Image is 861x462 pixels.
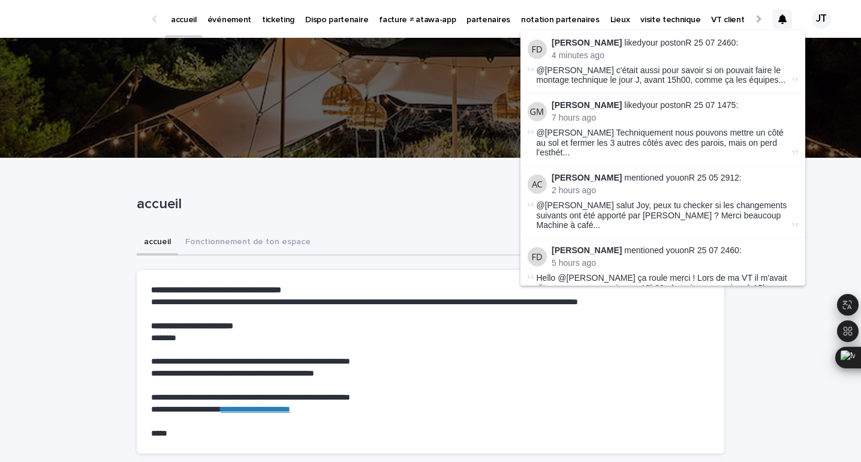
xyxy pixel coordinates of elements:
button: Fonctionnement de ton espace [178,230,318,256]
img: Gael Martin [528,102,547,121]
img: Ls34BcGeRexTGTNfXpUC [24,7,140,31]
p: mentioned you on : [552,245,798,256]
a: R 25 05 2912 [689,173,739,182]
img: Fanny Dornier [528,40,547,59]
p: 2 hours ago [552,185,798,196]
p: 4 minutes ago [552,50,798,61]
div: JT [812,10,831,29]
p: 7 hours ago [552,113,798,123]
span: @[PERSON_NAME] salut Joy, peux tu checker si les changements suivants ont été apporté par [PERSON... [537,200,790,230]
strong: [PERSON_NAME] [552,173,622,182]
strong: [PERSON_NAME] [552,38,622,47]
span: Hello @[PERSON_NAME] ça roule merci ! Lors de ma VT il m'avait dit que ça commençait vers 18h30 -... [537,273,790,303]
strong: [PERSON_NAME] [552,100,622,110]
strong: [PERSON_NAME] [552,245,622,255]
p: liked your post on R 25 07 2460 : [552,38,798,48]
span: @[PERSON_NAME] Techniquement nous pouvons mettre un côté au sol et fermer les 3 autres côtés avec... [537,128,790,158]
span: @[PERSON_NAME] c'était aussi pour savoir si on pouvait faire le montage technique le jour J, avan... [537,65,790,86]
a: R 25 07 2460 [689,245,739,255]
button: accueil [137,230,178,256]
p: accueil [137,196,719,213]
img: Fanny Dornier [528,247,547,266]
p: 5 hours ago [552,258,798,268]
p: mentioned you on : [552,173,798,183]
p: liked your post on R 25 07 1475 : [552,100,798,110]
img: Aurélie Cointrel [528,175,547,194]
